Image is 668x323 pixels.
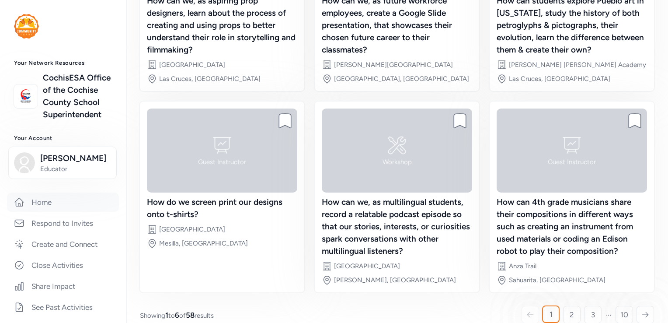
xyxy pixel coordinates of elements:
div: [GEOGRAPHIC_DATA] [159,60,225,69]
div: Sahuarita, [GEOGRAPHIC_DATA] [509,276,605,284]
a: Create and Connect [7,235,119,254]
div: Guest Instructor [198,158,246,166]
div: How can we, as multilingual students, record a relatable podcast episode so that our stories, int... [322,196,472,257]
div: [PERSON_NAME], [GEOGRAPHIC_DATA] [334,276,456,284]
span: 1 [550,309,553,319]
span: 3 [591,309,595,320]
div: [GEOGRAPHIC_DATA] [334,262,400,270]
span: 6 [175,311,179,319]
div: [PERSON_NAME] [PERSON_NAME] Academy [509,60,646,69]
div: [GEOGRAPHIC_DATA], [GEOGRAPHIC_DATA] [334,74,469,83]
a: Home [7,193,119,212]
a: Share Impact [7,277,119,296]
div: Guest Instructor [548,158,596,166]
img: logo [16,87,35,106]
span: 58 [186,311,195,319]
span: 10 [620,309,628,320]
div: How can 4th grade musicians share their compositions in different ways such as creating an instru... [497,196,647,257]
span: [PERSON_NAME] [40,152,111,165]
div: Workshop [383,158,412,166]
h3: Your Account [14,135,112,142]
a: CochisESA Office of the Cochise County School Superintendent [43,72,112,121]
span: 2 [570,309,574,320]
div: How do we screen print our designs onto t-shirts? [147,196,297,221]
h3: Your Network Resources [14,60,112,67]
span: Educator [40,165,111,173]
a: Respond to Invites [7,214,119,233]
a: See Past Activities [7,298,119,317]
a: Close Activities [7,256,119,275]
button: [PERSON_NAME]Educator [8,147,117,179]
div: Mesilla, [GEOGRAPHIC_DATA] [159,239,248,248]
div: Las Cruces, [GEOGRAPHIC_DATA] [159,74,261,83]
img: logo [14,14,39,39]
div: [GEOGRAPHIC_DATA] [159,225,225,234]
div: [PERSON_NAME][GEOGRAPHIC_DATA] [334,60,453,69]
div: Anza Trail [509,262,536,270]
span: 1 [165,311,168,319]
span: Showing to of results [140,310,214,320]
div: Las Cruces, [GEOGRAPHIC_DATA] [509,74,610,83]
